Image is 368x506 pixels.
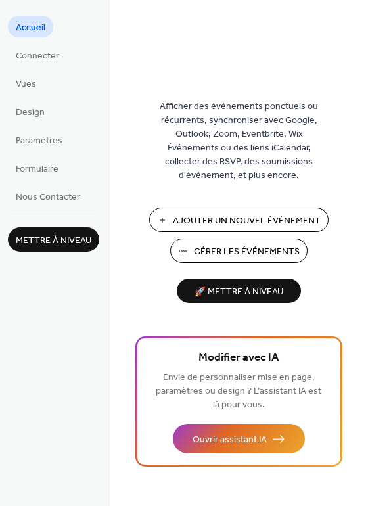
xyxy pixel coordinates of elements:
[173,424,305,453] button: Ouvrir assistant IA
[16,21,45,35] span: Accueil
[8,16,53,37] a: Accueil
[8,185,88,207] a: Nous Contacter
[16,234,91,248] span: Mettre à niveau
[8,101,53,122] a: Design
[156,369,321,414] span: Envie de personnaliser mise en page, paramètres ou design ? L’assistant IA est là pour vous.
[8,129,70,150] a: Paramètres
[193,433,267,447] span: Ouvrir assistant IA
[16,106,45,120] span: Design
[173,214,321,228] span: Ajouter Un Nouvel Événement
[185,283,293,301] span: 🚀 Mettre à niveau
[198,349,279,367] span: Modifier avec IA
[16,49,59,63] span: Connecter
[16,191,80,204] span: Nous Contacter
[149,208,329,232] button: Ajouter Un Nouvel Événement
[8,227,99,252] button: Mettre à niveau
[194,245,300,259] span: Gérer les Événements
[170,239,308,263] button: Gérer les Événements
[16,78,36,91] span: Vues
[16,134,62,148] span: Paramètres
[8,72,44,94] a: Vues
[8,44,67,66] a: Connecter
[16,162,58,176] span: Formulaire
[8,157,66,179] a: Formulaire
[177,279,301,303] button: 🚀 Mettre à niveau
[150,100,328,183] span: Afficher des événements ponctuels ou récurrents, synchroniser avec Google, Outlook, Zoom, Eventbr...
